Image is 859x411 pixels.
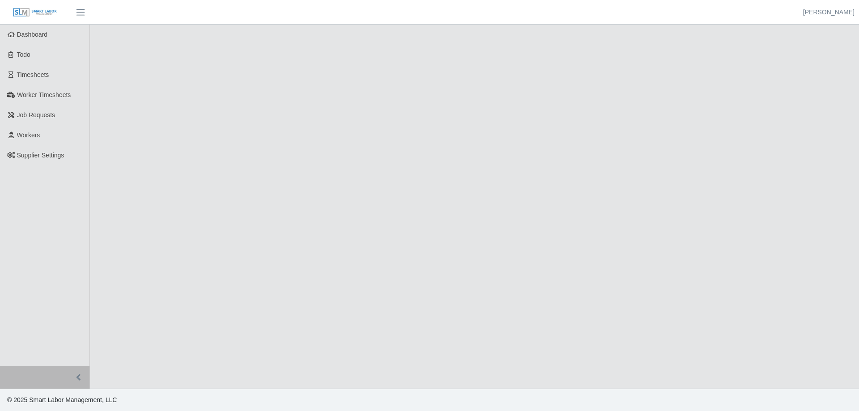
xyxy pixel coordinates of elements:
[17,51,30,58] span: Todo
[17,111,55,119] span: Job Requests
[17,91,71,98] span: Worker Timesheets
[17,71,49,78] span: Timesheets
[17,31,48,38] span: Dashboard
[17,152,64,159] span: Supplier Settings
[7,396,117,403] span: © 2025 Smart Labor Management, LLC
[17,131,40,139] span: Workers
[803,8,855,17] a: [PERSON_NAME]
[13,8,57,17] img: SLM Logo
